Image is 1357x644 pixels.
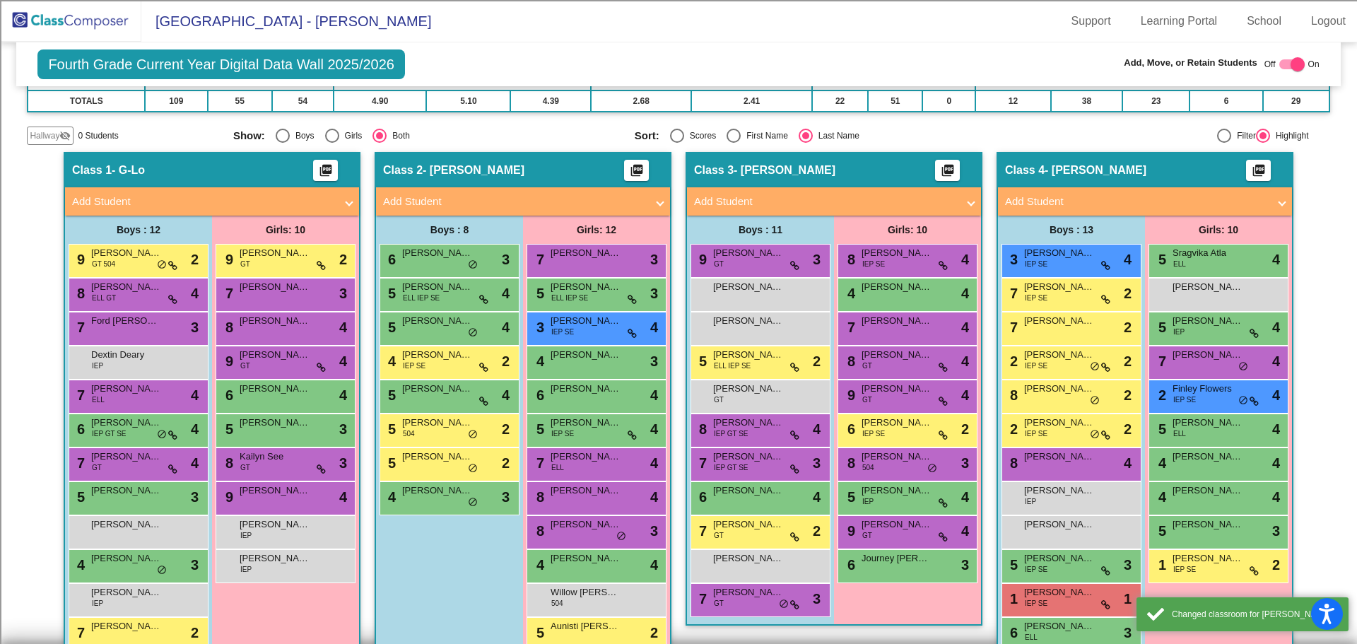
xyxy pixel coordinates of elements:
span: 4 [961,283,969,304]
span: 9 [222,252,233,267]
mat-expansion-panel-header: Add Student [376,187,670,216]
span: 4 [650,317,658,338]
span: [PERSON_NAME] [862,280,932,294]
div: Delete [6,71,1351,84]
span: [PERSON_NAME] [862,416,932,430]
span: 4 [650,452,658,474]
span: ELL IEP SE [403,293,440,303]
span: IEP SE [551,428,574,439]
span: IEP SE [862,428,885,439]
span: 7 [74,320,85,335]
div: Sort New > Old [6,46,1351,59]
span: 7 [1006,320,1018,335]
mat-expansion-panel-header: Add Student [998,187,1292,216]
span: Off [1264,58,1276,71]
span: 3 [1006,252,1018,267]
div: Move To ... [6,59,1351,71]
span: [PERSON_NAME] [402,246,473,260]
span: 8 [844,252,855,267]
span: IEP [92,361,103,371]
span: 4 [1272,351,1280,372]
div: Move to ... [6,366,1351,379]
span: 8 [844,353,855,369]
span: 4 [191,452,199,474]
td: 29 [1263,90,1329,112]
td: 0 [922,90,975,112]
span: 7 [695,455,707,471]
span: 4 [384,353,396,369]
div: Magazine [6,224,1351,237]
span: Fourth Grade Current Year Digital Data Wall 2025/2026 [37,49,405,79]
span: [PERSON_NAME] [1024,348,1095,362]
span: 2 [1006,421,1018,437]
span: 7 [74,455,85,471]
div: Visual Art [6,262,1351,275]
mat-icon: picture_as_pdf [317,163,334,183]
span: [PERSON_NAME] [713,382,784,396]
span: 4 [339,385,347,406]
span: 9 [844,387,855,403]
span: - [PERSON_NAME] [1045,163,1146,177]
span: On [1308,58,1320,71]
div: Download [6,160,1351,173]
span: Class 1 [72,163,112,177]
td: 51 [868,90,922,112]
span: 2 [1155,387,1166,403]
span: ELL IEP SE [714,361,751,371]
span: [PERSON_NAME] [91,382,162,396]
span: [PERSON_NAME] [402,348,473,362]
span: 7 [533,455,544,471]
span: [PERSON_NAME] [240,280,310,294]
span: 4 [961,249,969,270]
span: [PERSON_NAME] [1024,450,1095,464]
div: Boys [290,129,315,142]
span: 9 [222,353,233,369]
span: [PERSON_NAME] [1173,348,1243,362]
span: 4 [191,385,199,406]
span: IEP GT SE [714,428,748,439]
div: MOVE [6,404,1351,417]
span: 2 [1006,353,1018,369]
span: [PERSON_NAME] [91,450,162,464]
span: Class 2 [383,163,423,177]
div: Girls: 10 [212,216,359,244]
div: Scores [684,129,716,142]
mat-panel-title: Add Student [383,194,646,210]
mat-panel-title: Add Student [72,194,335,210]
span: do_not_disturb_alt [1090,429,1100,440]
span: do_not_disturb_alt [468,429,478,440]
span: 2 [961,418,969,440]
mat-radio-group: Select an option [635,129,1026,143]
span: 4 [339,317,347,338]
span: 3 [961,452,969,474]
span: 3 [813,452,821,474]
span: 3 [339,418,347,440]
button: Print Students Details [313,160,338,181]
span: 6 [384,252,396,267]
input: Search sources [6,493,131,508]
span: Kailyn See [240,450,310,464]
div: Girls: 10 [834,216,981,244]
span: 4 [844,286,855,301]
mat-panel-title: Add Student [1005,194,1268,210]
div: Boys : 8 [376,216,523,244]
span: GT 504 [92,259,115,269]
span: 4 [1272,317,1280,338]
span: [PERSON_NAME] [551,348,621,362]
span: - [PERSON_NAME] [734,163,835,177]
span: GT [714,259,724,269]
mat-expansion-panel-header: Add Student [687,187,981,216]
span: IEP SE [1025,428,1047,439]
span: ELL [1173,259,1186,269]
span: 6 [533,387,544,403]
span: [PERSON_NAME] [551,280,621,294]
span: 4 [191,283,199,304]
span: 5 [1155,421,1166,437]
span: 8 [222,320,233,335]
span: 4 [1272,452,1280,474]
div: CANCEL [6,303,1351,315]
td: 54 [272,90,334,112]
span: IEP SE [403,361,425,371]
span: [PERSON_NAME] [713,348,784,362]
span: 2 [1124,351,1132,372]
